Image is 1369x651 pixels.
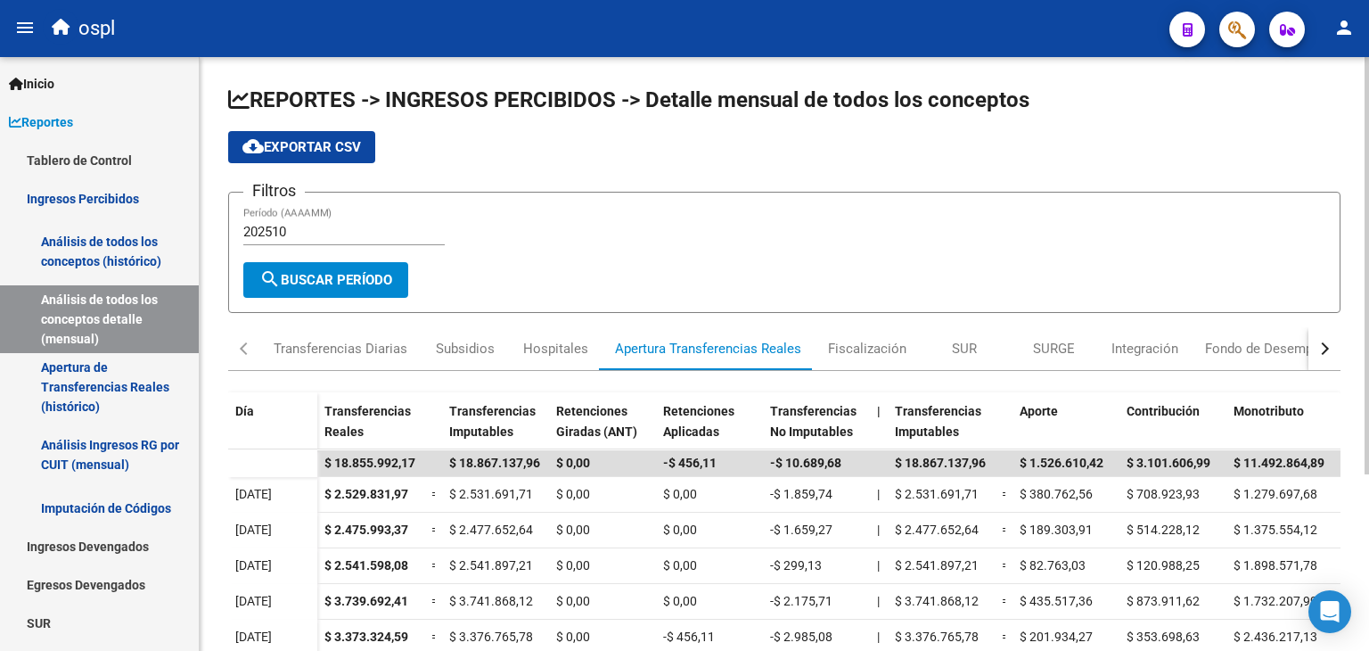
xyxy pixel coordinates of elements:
[877,523,880,537] span: |
[549,392,656,467] datatable-header-cell: Retenciones Giradas (ANT)
[1002,558,1009,573] span: =
[324,404,411,439] span: Transferencias Reales
[449,594,533,608] span: $ 3.741.868,12
[877,594,880,608] span: |
[895,523,979,537] span: $ 2.477.652,64
[235,487,272,501] span: [DATE]
[1308,590,1351,633] div: Open Intercom Messenger
[274,339,407,358] div: Transferencias Diarias
[449,523,533,537] span: $ 2.477.652,64
[1012,392,1119,467] datatable-header-cell: Aporte
[235,630,272,644] span: [DATE]
[228,87,1029,112] span: REPORTES -> INGRESOS PERCIBIDOS -> Detalle mensual de todos los conceptos
[1127,558,1200,573] span: $ 120.988,25
[449,404,536,439] span: Transferencias Imputables
[449,630,533,644] span: $ 3.376.765,78
[663,404,734,439] span: Retenciones Aplicadas
[663,487,697,501] span: $ 0,00
[1127,523,1200,537] span: $ 514.228,12
[895,487,979,501] span: $ 2.531.691,71
[895,404,981,439] span: Transferencias Imputables
[828,339,906,358] div: Fiscalización
[1020,523,1093,537] span: $ 189.303,91
[1333,17,1355,38] mat-icon: person
[1234,487,1317,501] span: $ 1.279.697,68
[14,17,36,38] mat-icon: menu
[952,339,977,358] div: SUR
[895,630,979,644] span: $ 3.376.765,78
[324,487,408,501] span: $ 2.529.831,97
[431,630,439,644] span: =
[556,456,590,470] span: $ 0,00
[1127,487,1200,501] span: $ 708.923,93
[556,630,590,644] span: $ 0,00
[1020,630,1093,644] span: $ 201.934,27
[1020,594,1093,608] span: $ 435.517,36
[431,487,439,501] span: =
[556,594,590,608] span: $ 0,00
[1234,594,1317,608] span: $ 1.732.207,99
[1002,523,1009,537] span: =
[324,594,408,608] span: $ 3.739.692,41
[1127,456,1210,470] span: $ 3.101.606,99
[242,136,264,157] mat-icon: cloud_download
[436,339,495,358] div: Subsidios
[663,456,717,470] span: -$ 456,11
[663,558,697,573] span: $ 0,00
[656,392,763,467] datatable-header-cell: Retenciones Aplicadas
[1020,404,1058,418] span: Aporte
[770,404,857,439] span: Transferencias No Imputables
[877,558,880,573] span: |
[449,487,533,501] span: $ 2.531.691,71
[1033,339,1075,358] div: SURGE
[1234,558,1317,573] span: $ 1.898.571,78
[259,268,281,290] mat-icon: search
[895,594,979,608] span: $ 3.741.868,12
[228,392,317,467] datatable-header-cell: Día
[556,558,590,573] span: $ 0,00
[1119,392,1226,467] datatable-header-cell: Contribución
[242,139,361,155] span: Exportar CSV
[556,487,590,501] span: $ 0,00
[888,392,995,467] datatable-header-cell: Transferencias Imputables
[1127,630,1200,644] span: $ 353.698,63
[877,630,880,644] span: |
[1234,523,1317,537] span: $ 1.375.554,12
[228,131,375,163] button: Exportar CSV
[1020,456,1103,470] span: $ 1.526.610,42
[1234,404,1304,418] span: Monotributo
[770,558,822,573] span: -$ 299,13
[317,392,424,467] datatable-header-cell: Transferencias Reales
[556,523,590,537] span: $ 0,00
[770,630,832,644] span: -$ 2.985,08
[1020,558,1086,573] span: $ 82.763,03
[235,404,254,418] span: Día
[235,523,272,537] span: [DATE]
[243,178,305,203] h3: Filtros
[663,630,715,644] span: -$ 456,11
[770,487,832,501] span: -$ 1.859,74
[324,558,408,573] span: $ 2.541.598,08
[877,404,881,418] span: |
[615,339,801,358] div: Apertura Transferencias Reales
[895,456,986,470] span: $ 18.867.137,96
[1234,456,1324,470] span: $ 11.492.864,89
[870,392,888,467] datatable-header-cell: |
[1111,339,1178,358] div: Integración
[431,558,439,573] span: =
[235,558,272,573] span: [DATE]
[324,523,408,537] span: $ 2.475.993,37
[9,74,54,94] span: Inicio
[1002,630,1009,644] span: =
[431,523,439,537] span: =
[770,456,841,470] span: -$ 10.689,68
[1002,594,1009,608] span: =
[1127,404,1200,418] span: Contribución
[449,558,533,573] span: $ 2.541.897,21
[1127,594,1200,608] span: $ 873.911,62
[523,339,588,358] div: Hospitales
[895,558,979,573] span: $ 2.541.897,21
[259,272,392,288] span: Buscar Período
[449,456,540,470] span: $ 18.867.137,96
[763,392,870,467] datatable-header-cell: Transferencias No Imputables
